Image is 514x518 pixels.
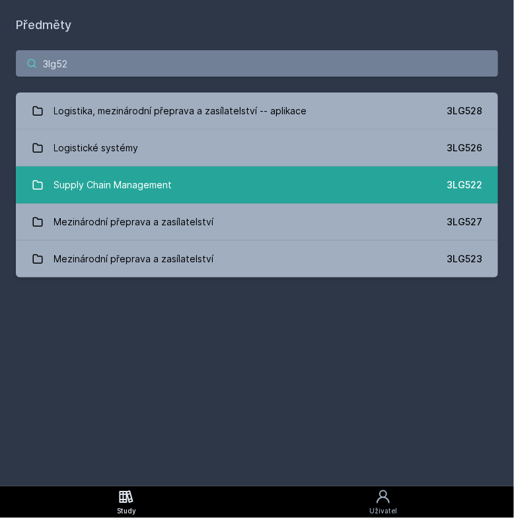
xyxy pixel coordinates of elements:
[54,98,307,124] div: Logistika, mezinárodní přeprava a zasílatelství -- aplikace
[447,104,482,118] div: 3LG528
[447,215,482,229] div: 3LG527
[54,135,139,161] div: Logistické systémy
[54,246,214,272] div: Mezinárodní přeprava a zasílatelství
[16,50,498,77] input: Název nebo ident předmětu…
[16,166,498,203] a: Supply Chain Management 3LG522
[54,209,214,235] div: Mezinárodní přeprava a zasílatelství
[16,129,498,166] a: Logistické systémy 3LG526
[447,141,482,155] div: 3LG526
[369,506,397,516] div: Uživatel
[16,203,498,240] a: Mezinárodní přeprava a zasílatelství 3LG527
[16,16,498,34] h1: Předměty
[16,92,498,129] a: Logistika, mezinárodní přeprava a zasílatelství -- aplikace 3LG528
[16,240,498,277] a: Mezinárodní přeprava a zasílatelství 3LG523
[447,178,482,192] div: 3LG522
[447,252,482,266] div: 3LG523
[54,172,172,198] div: Supply Chain Management
[117,506,136,516] div: Study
